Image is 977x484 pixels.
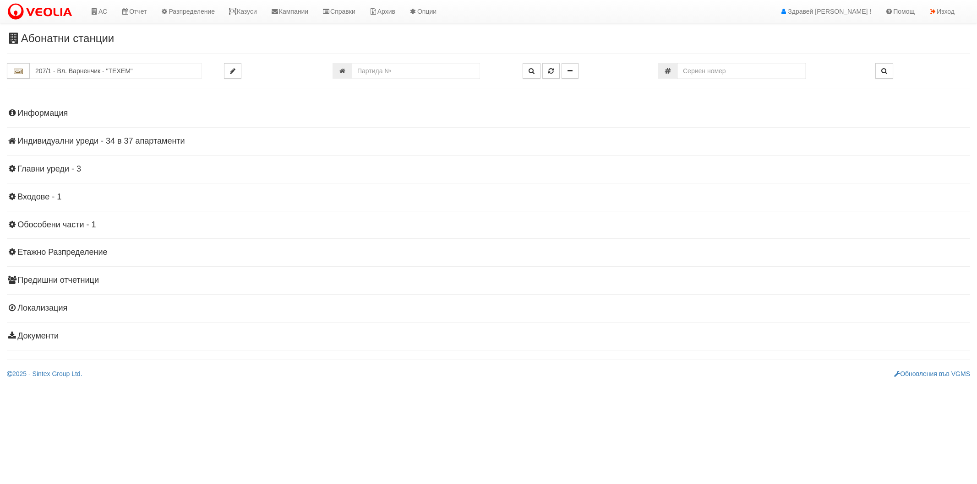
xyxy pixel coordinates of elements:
[7,370,82,377] a: 2025 - Sintex Group Ltd.
[7,165,970,174] h4: Главни уреди - 3
[7,248,970,257] h4: Етажно Разпределение
[7,109,970,118] h4: Информация
[894,370,970,377] a: Обновления във VGMS
[30,63,202,79] input: Абонатна станция
[7,332,970,341] h4: Документи
[7,137,970,146] h4: Индивидуални уреди - 34 в 37 апартаменти
[7,304,970,313] h4: Локализация
[352,63,480,79] input: Партида №
[7,32,970,44] h3: Абонатни станции
[7,2,76,22] img: VeoliaLogo.png
[7,220,970,230] h4: Обособени части - 1
[7,276,970,285] h4: Предишни отчетници
[677,63,806,79] input: Сериен номер
[7,193,970,202] h4: Входове - 1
